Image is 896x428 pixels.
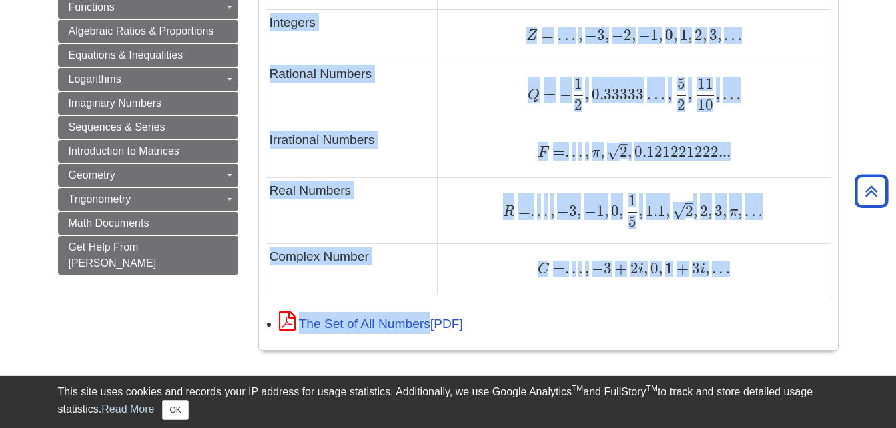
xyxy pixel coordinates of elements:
[582,26,597,44] span: −
[577,202,581,220] span: ,
[538,262,549,277] span: C
[612,259,627,277] span: +
[721,26,742,44] span: …
[266,10,438,61] td: Integers
[58,116,238,139] a: Sequences & Series
[503,205,514,219] span: R
[705,259,709,277] span: ,
[279,317,463,331] a: Link opens in new window
[549,259,565,277] span: =
[58,384,839,420] div: This site uses cookies and records your IP address for usage statistics. Additionally, we use Goo...
[69,97,162,109] span: Imaginary Numbers
[58,20,238,43] a: Algebraic Ratios & Proportions
[604,202,608,220] span: ,
[644,85,664,103] span: …
[665,85,672,103] span: ,
[717,26,721,44] span: ,
[58,164,238,187] a: Geometry
[697,96,713,114] span: 10
[589,145,600,160] span: π
[639,202,643,220] span: ,
[58,140,238,163] a: Introduction to Matrices
[609,26,624,44] span: −
[677,26,688,44] span: 1
[576,26,582,44] span: ,
[742,202,763,220] span: …
[69,49,183,61] span: Equations & Inequalities
[58,92,238,115] a: Imaginary Numbers
[644,259,648,277] span: ,
[627,259,638,277] span: 2
[538,26,554,44] span: =
[662,259,673,277] span: 1
[554,26,576,44] span: …
[716,85,720,103] span: ,
[69,169,115,181] span: Geometry
[662,26,673,44] span: 0
[707,26,717,44] span: 3
[632,143,731,161] span: 0.121221222...
[576,143,582,161] span: .
[556,85,572,103] span: −
[689,259,700,277] span: 3
[620,135,628,153] span: –
[620,143,628,161] span: 2
[58,236,238,275] a: Get Help From [PERSON_NAME]
[673,26,677,44] span: ,
[703,26,707,44] span: ,
[673,259,689,277] span: +
[658,259,662,277] span: ,
[528,88,540,103] span: Q
[574,75,582,93] span: 1
[648,259,658,277] span: 0
[700,262,705,277] span: i
[540,85,556,103] span: =
[632,26,636,44] span: ,
[576,259,582,277] span: .
[572,384,583,393] sup: TM
[569,143,576,161] span: .
[266,61,438,127] td: Rational Numbers
[582,259,589,277] span: ,
[58,68,238,91] a: Logarithms
[581,202,596,220] span: −
[646,384,658,393] sup: TM
[597,26,605,44] span: 3
[589,259,604,277] span: −
[673,202,685,220] span: √
[69,217,149,229] span: Math Documents
[600,143,604,161] span: ,
[628,143,632,161] span: ,
[69,241,157,269] span: Get Help From [PERSON_NAME]
[534,202,541,220] span: .
[723,202,727,220] span: ,
[709,259,730,277] span: …
[589,85,644,103] span: 0.33333
[569,202,577,220] span: 3
[608,202,619,220] span: 0
[697,202,708,220] span: 2
[69,145,179,157] span: Introduction to Matrices
[636,26,650,44] span: −
[666,202,670,220] span: ,
[574,96,582,114] span: 2
[677,96,685,114] span: 2
[69,121,165,133] span: Sequences & Series
[565,259,569,277] span: .
[541,202,548,220] span: .
[530,202,534,220] span: .
[554,202,569,220] span: −
[727,205,738,219] span: π
[708,202,712,220] span: ,
[538,145,549,160] span: F
[565,143,569,161] span: .
[658,26,662,44] span: ,
[69,73,121,85] span: Logarithms
[624,26,632,44] span: 2
[688,85,692,103] span: ,
[712,202,723,220] span: 3
[738,202,742,220] span: ,
[692,26,703,44] span: 2
[69,193,131,205] span: Trigonometry
[585,85,589,103] span: ,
